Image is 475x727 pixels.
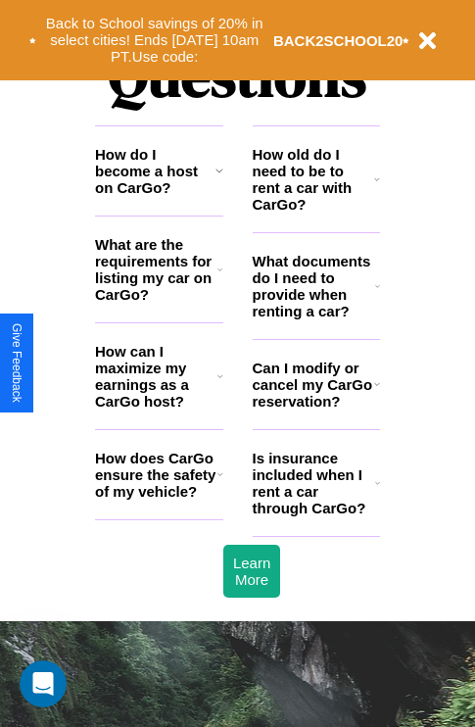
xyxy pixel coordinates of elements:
b: BACK2SCHOOL20 [273,32,404,49]
div: Give Feedback [10,323,24,403]
h3: What are the requirements for listing my car on CarGo? [95,236,217,303]
iframe: Intercom live chat [20,660,67,707]
h3: Is insurance included when I rent a car through CarGo? [253,450,375,516]
h3: How can I maximize my earnings as a CarGo host? [95,343,217,410]
h3: What documents do I need to provide when renting a car? [253,253,376,319]
button: Back to School savings of 20% in select cities! Ends [DATE] 10am PT.Use code: [36,10,273,71]
h3: How does CarGo ensure the safety of my vehicle? [95,450,217,500]
h3: Can I modify or cancel my CarGo reservation? [253,360,374,410]
h3: How old do I need to be to rent a car with CarGo? [253,146,375,213]
h3: How do I become a host on CarGo? [95,146,215,196]
button: Learn More [223,545,280,598]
